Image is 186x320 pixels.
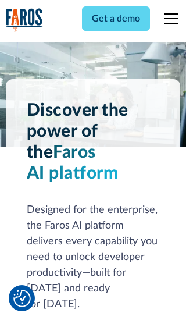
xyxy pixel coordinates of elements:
img: Logo of the analytics and reporting company Faros. [6,8,43,32]
a: home [6,8,43,32]
div: menu [157,5,180,33]
h1: Discover the power of the [27,100,160,184]
a: Get a demo [82,6,150,31]
button: Cookie Settings [13,290,31,307]
span: Faros AI platform [27,144,119,182]
div: Designed for the enterprise, the Faros AI platform delivers every capability you need to unlock d... [27,202,160,312]
img: Revisit consent button [13,290,31,307]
